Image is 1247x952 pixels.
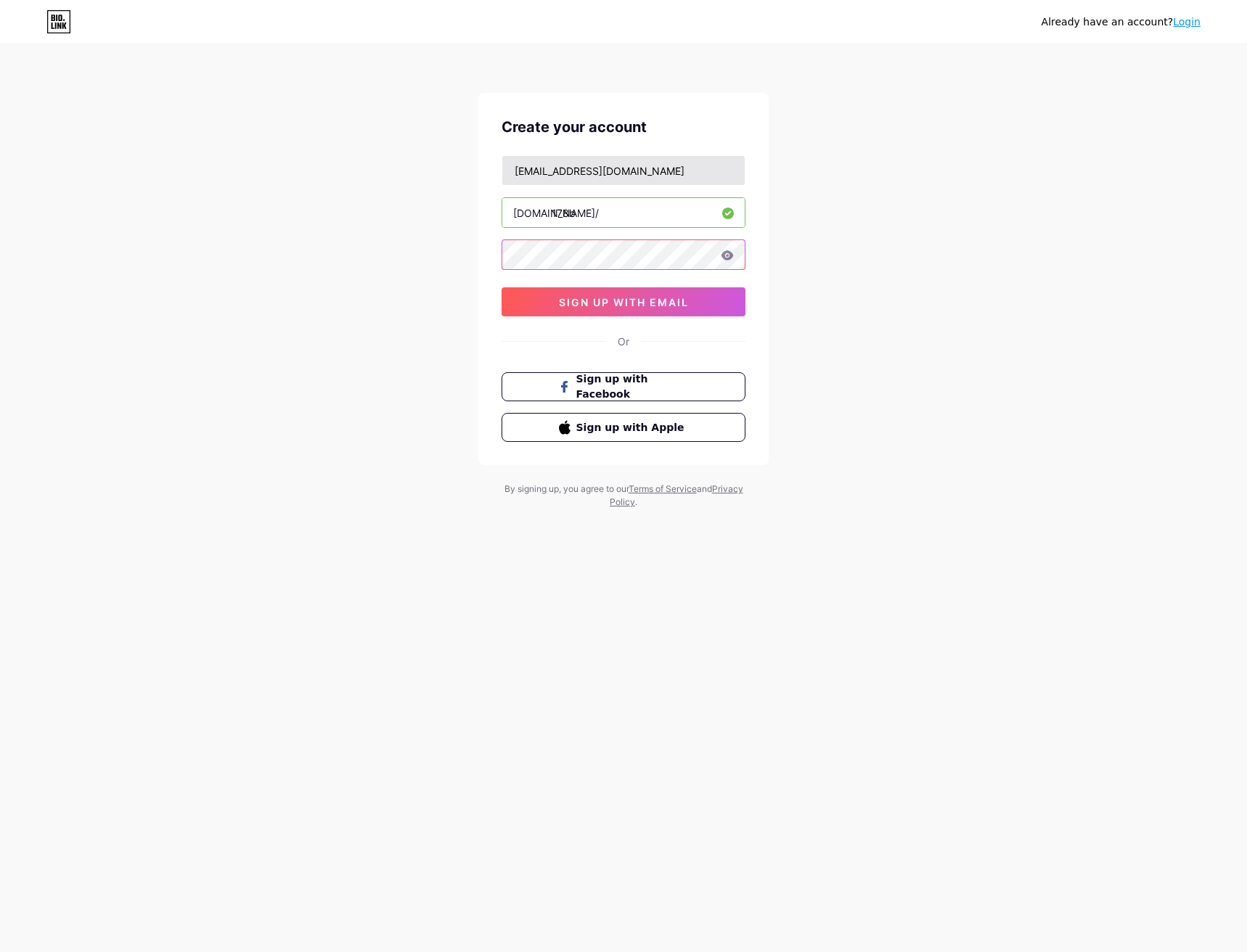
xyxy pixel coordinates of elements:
button: Sign up with Apple [502,413,745,442]
div: [DOMAIN_NAME]/ [513,205,599,221]
span: Sign up with Apple [576,420,689,435]
a: Login [1173,16,1201,28]
span: sign up with email [559,296,689,308]
div: Create your account [502,116,745,138]
input: username [502,198,745,227]
button: sign up with email [502,287,745,316]
span: Sign up with Facebook [576,372,689,402]
div: Already have an account? [1042,15,1201,30]
div: By signing up, you agree to our and . [500,483,747,509]
div: Or [618,334,629,349]
a: Terms of Service [629,483,697,494]
input: Email [502,156,745,185]
button: Sign up with Facebook [502,372,745,401]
